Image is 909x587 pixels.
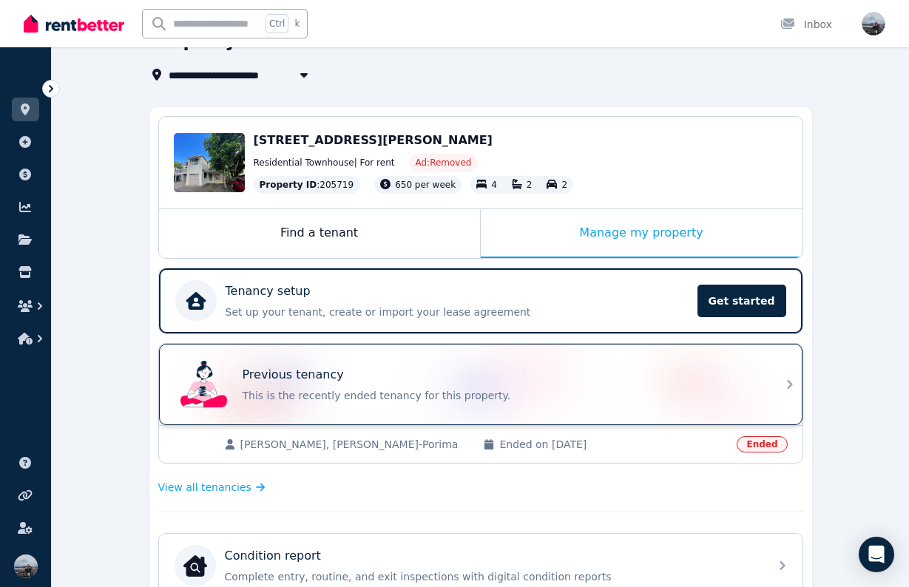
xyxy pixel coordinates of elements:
[226,282,311,300] p: Tenancy setup
[226,305,689,319] p: Set up your tenant, create or import your lease agreement
[254,176,360,194] div: : 205719
[225,569,760,584] p: Complete entry, routine, and exit inspections with digital condition reports
[737,436,787,452] span: Ended
[254,133,493,147] span: [STREET_ADDRESS][PERSON_NAME]
[415,157,471,169] span: Ad: Removed
[697,285,786,317] span: Get started
[159,344,802,425] a: Previous tenancyPrevious tenancyThis is the recently ended tenancy for this property.
[240,437,469,452] span: [PERSON_NAME], [PERSON_NAME]-Porima
[225,547,321,565] p: Condition report
[491,180,497,190] span: 4
[527,180,533,190] span: 2
[260,179,317,191] span: Property ID
[159,268,802,333] a: Tenancy setupSet up your tenant, create or import your lease agreementGet started
[183,554,207,577] img: Condition report
[159,209,480,258] div: Find a tenant
[243,388,760,403] p: This is the recently ended tenancy for this property.
[180,361,228,408] img: Previous tenancy
[481,209,802,258] div: Manage my property
[158,480,266,495] a: View all tenancies
[862,12,885,35] img: Amanda Ragg
[561,180,567,190] span: 2
[254,157,395,169] span: Residential Townhouse | For rent
[395,180,456,190] span: 650 per week
[499,437,728,452] span: Ended on [DATE]
[24,13,124,35] img: RentBetter
[243,366,344,384] p: Previous tenancy
[14,554,38,578] img: Amanda Ragg
[294,18,300,30] span: k
[780,17,832,32] div: Inbox
[266,14,288,33] span: Ctrl
[158,480,251,495] span: View all tenancies
[859,537,894,572] div: Open Intercom Messenger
